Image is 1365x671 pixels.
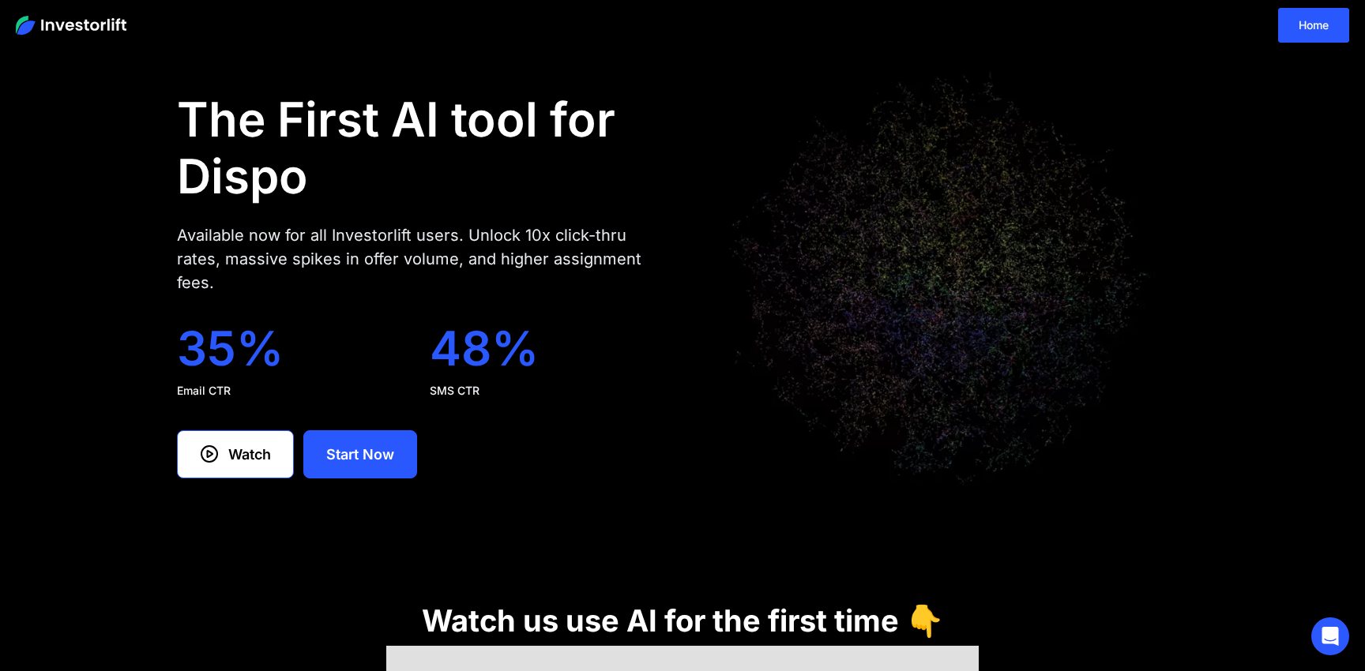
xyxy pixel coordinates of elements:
[1311,617,1349,655] div: Open Intercom Messenger
[177,223,657,294] div: Available now for all Investorlift users. Unlock 10x click-thru rates, massive spikes in offer vo...
[326,444,394,465] div: Start Now
[422,603,943,638] h1: Watch us use AI for the first time 👇
[228,444,271,465] div: Watch
[177,430,294,478] a: Watch
[177,320,404,377] div: 35%
[177,383,404,399] div: Email CTR
[177,91,657,204] h1: The First AI tool for Dispo
[430,383,657,399] div: SMS CTR
[1278,8,1349,43] a: Home
[430,320,657,377] div: 48%
[303,430,417,478] a: Start Now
